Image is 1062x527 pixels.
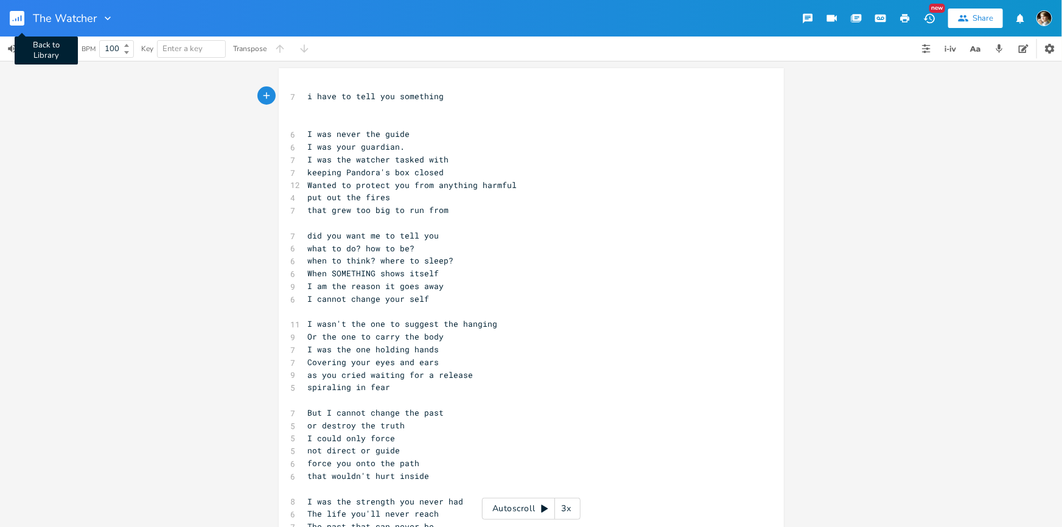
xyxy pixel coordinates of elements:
span: when to think? where to sleep? [308,255,454,266]
div: BPM [82,46,96,52]
div: Key [141,45,153,52]
span: spiraling in fear [308,382,391,393]
span: I was the watcher tasked with [308,154,449,165]
div: Share [973,13,993,24]
span: I wasn't the one to suggest the hanging [308,318,498,329]
span: Wanted to protect you from anything harmful [308,180,517,190]
button: New [917,7,941,29]
span: force you onto the path [308,458,420,469]
span: what to do? how to be? [308,243,415,254]
span: did you want me to tell you [308,230,439,241]
span: I could only force [308,433,396,444]
span: that wouldn't hurt inside [308,470,430,481]
button: Share [948,9,1003,28]
span: But I cannot change the past [308,407,444,418]
div: Transpose [233,45,267,52]
span: keeping Pandora's box closed [308,167,444,178]
span: I cannot change your self [308,293,430,304]
span: I was the one holding hands [308,344,439,355]
button: Back to Library [10,4,34,33]
span: Or the one to carry the body [308,331,444,342]
span: put out the fires [308,192,391,203]
span: not direct or guide [308,445,400,456]
span: Enter a key [162,43,203,54]
span: I was the strength you never had [308,496,464,507]
span: I was your guardian. [308,141,405,152]
span: I was never the guide [308,128,410,139]
span: The life you'll never reach [308,508,439,519]
span: i have to tell you something [308,91,444,102]
span: that grew too big to run from [308,204,449,215]
div: New [929,4,945,13]
div: Autoscroll [482,498,581,520]
span: Covering your eyes and ears [308,357,439,368]
img: Robert Wise [1036,10,1052,26]
span: or destroy the truth [308,420,405,431]
span: as you cried waiting for a release [308,369,473,380]
div: 3x [555,498,577,520]
span: The Watcher [33,13,97,24]
span: When SOMETHING shows itself [308,268,439,279]
span: I am the reason it goes away [308,281,444,291]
